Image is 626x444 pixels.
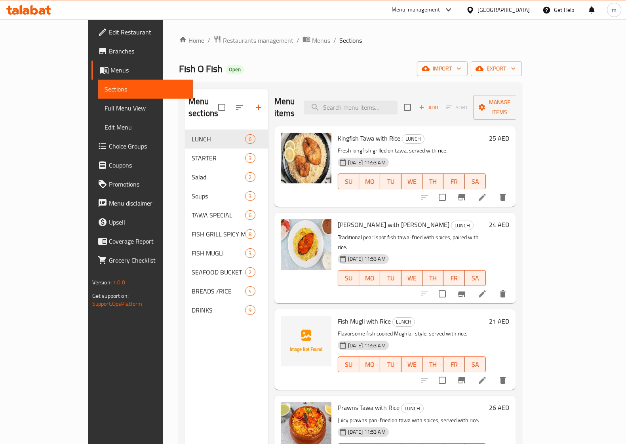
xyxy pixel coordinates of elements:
button: SU [338,270,359,286]
div: items [245,191,255,201]
button: import [417,61,468,76]
span: 3 [245,192,255,200]
button: FR [443,270,464,286]
div: TAWA SPECIAL6 [185,206,268,225]
a: Edit Menu [98,118,193,137]
span: Version: [92,277,112,288]
p: Juicy prawns pan-fried on tawa with spices, served with rice. [338,415,486,425]
div: Soups [192,191,245,201]
span: Select all sections [213,99,230,116]
span: 3 [245,250,255,257]
h6: 24 AED [489,219,509,230]
div: items [245,153,255,163]
span: Get support on: [92,291,129,301]
button: delete [493,284,512,303]
button: TH [422,270,443,286]
span: FISH MUGLI [192,248,245,258]
a: Edit menu item [478,192,487,202]
span: SU [341,272,356,284]
span: Edit Restaurant [109,27,186,37]
span: 4 [245,288,255,295]
div: BREADS /RICE [192,286,245,296]
div: Menu-management [392,5,440,15]
span: 8 [245,231,255,238]
span: Select to update [434,189,451,206]
span: Promotions [109,179,186,189]
div: items [245,248,255,258]
span: SA [468,359,483,370]
span: STARTER [192,153,245,163]
button: Add section [249,98,268,117]
span: WE [405,176,419,187]
button: SU [338,173,359,189]
button: WE [401,270,422,286]
span: LUNCH [192,134,245,144]
span: Grocery Checklist [109,255,186,265]
img: Karimeen Tawa with Rice [281,219,331,270]
span: Menu disclaimer [109,198,186,208]
span: Prawns Tawa with Rice [338,402,400,414]
a: Coupons [91,156,193,175]
li: / [297,36,299,45]
div: Salad2 [185,168,268,187]
button: Manage items [473,95,526,120]
span: FISH GRILL SPICY MASALA [192,229,245,239]
button: Add [416,101,441,114]
div: LUNCH [401,404,424,413]
div: items [245,134,255,144]
span: Add item [416,101,441,114]
span: 2 [245,173,255,181]
button: export [471,61,522,76]
h6: 26 AED [489,402,509,413]
a: Edit Restaurant [91,23,193,42]
span: [PERSON_NAME] with [PERSON_NAME] [338,219,449,231]
span: Add [418,103,439,112]
button: SA [465,270,486,286]
span: Select section [399,99,416,116]
span: TAWA SPECIAL [192,210,245,220]
div: LUNCH6 [185,130,268,149]
span: LUNCH [401,404,423,413]
button: Branch-specific-item [452,371,471,390]
a: Promotions [91,175,193,194]
span: TU [383,176,398,187]
nav: breadcrumb [179,35,522,46]
a: Menu disclaimer [91,194,193,213]
img: Fish Mugli with Rice [281,316,331,366]
p: Fresh kingfish grilled on tawa, served with rice. [338,146,486,156]
span: Restaurants management [223,36,293,45]
span: WE [405,359,419,370]
span: SEAFOOD BUCKET [192,267,245,277]
button: SU [338,356,359,372]
span: Upsell [109,217,186,227]
button: SA [465,173,486,189]
div: LUNCH [392,317,415,327]
a: Support.OpsPlatform [92,299,143,309]
div: FISH MUGLI3 [185,244,268,263]
button: WE [401,173,422,189]
span: Coupons [109,160,186,170]
span: Sections [105,84,186,94]
span: MO [362,176,377,187]
span: TH [426,359,440,370]
div: Soups3 [185,187,268,206]
span: MO [362,359,377,370]
span: Branches [109,46,186,56]
h6: 21 AED [489,316,509,327]
li: / [207,36,210,45]
div: items [245,286,255,296]
h2: Menu items [274,95,295,119]
span: Sort sections [230,98,249,117]
span: SA [468,272,483,284]
span: Menus [110,65,186,75]
a: Menus [91,61,193,80]
div: DRINKS9 [185,301,268,320]
span: import [423,64,461,74]
div: Salad [192,172,245,182]
input: search [304,101,398,114]
div: LUNCH [402,134,424,144]
span: [DATE] 11:53 AM [345,342,389,349]
a: Coverage Report [91,232,193,251]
